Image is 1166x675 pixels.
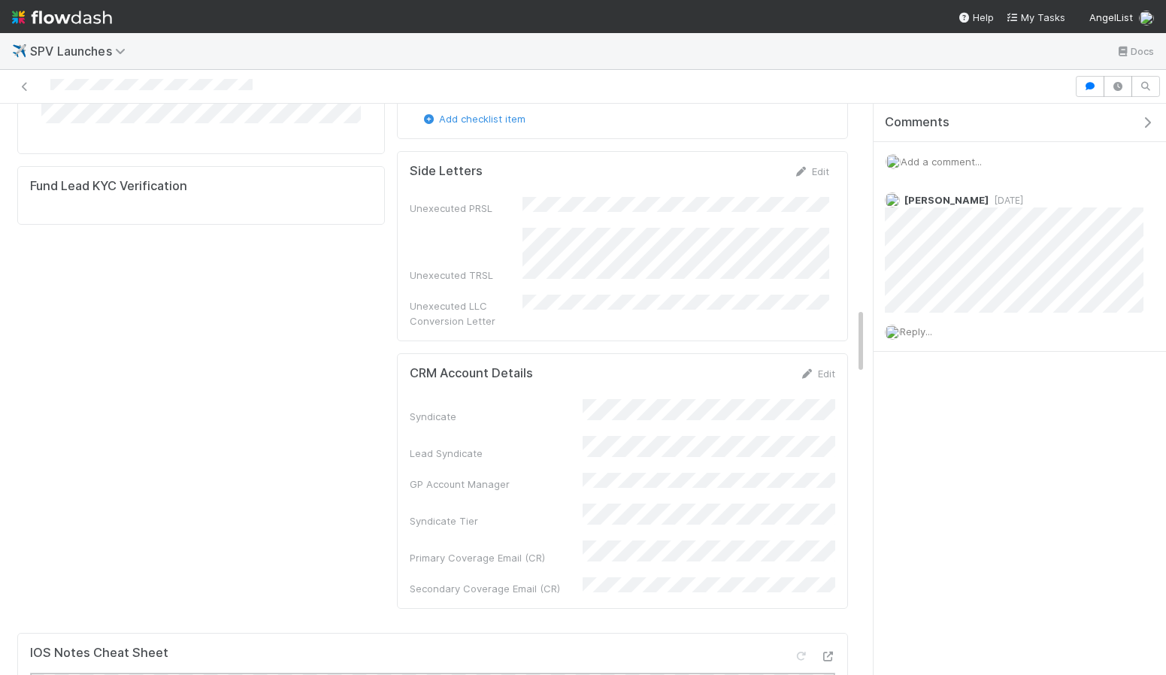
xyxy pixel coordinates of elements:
a: Add checklist item [421,113,525,125]
div: Syndicate Tier [410,513,583,528]
div: Secondary Coverage Email (CR) [410,581,583,596]
span: Add a comment... [901,156,982,168]
div: Unexecuted LLC Conversion Letter [410,298,522,328]
img: avatar_768cd48b-9260-4103-b3ef-328172ae0546.png [885,192,900,207]
h5: Fund Lead KYC Verification [30,179,187,194]
h5: IOS Notes Cheat Sheet [30,646,168,661]
span: Reply... [900,325,932,337]
h5: CRM Account Details [410,366,533,381]
img: avatar_6daca87a-2c2e-4848-8ddb-62067031c24f.png [885,325,900,340]
div: Primary Coverage Email (CR) [410,550,583,565]
span: SPV Launches [30,44,133,59]
span: My Tasks [1006,11,1065,23]
img: avatar_6daca87a-2c2e-4848-8ddb-62067031c24f.png [886,154,901,169]
a: Edit [794,165,829,177]
img: logo-inverted-e16ddd16eac7371096b0.svg [12,5,112,30]
div: Unexecuted PRSL [410,201,522,216]
span: ✈️ [12,44,27,57]
div: Lead Syndicate [410,446,583,461]
a: My Tasks [1006,10,1065,25]
div: GP Account Manager [410,477,583,492]
div: Help [958,10,994,25]
span: Comments [885,115,949,130]
span: [PERSON_NAME] [904,194,989,206]
div: Unexecuted TRSL [410,268,522,283]
a: Edit [800,368,835,380]
img: avatar_6daca87a-2c2e-4848-8ddb-62067031c24f.png [1139,11,1154,26]
span: [DATE] [989,195,1023,206]
div: Syndicate [410,409,583,424]
span: AngelList [1089,11,1133,23]
a: Docs [1116,42,1154,60]
h5: Side Letters [410,164,483,179]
